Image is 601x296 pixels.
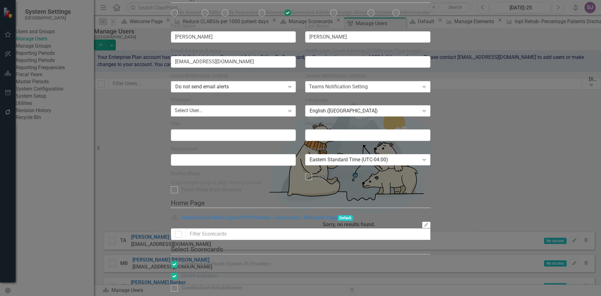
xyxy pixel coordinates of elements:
[182,273,217,280] div: QA/PI Activities
[337,9,367,15] span: Assign Group
[305,72,430,80] label: Teams Notification Setting
[171,198,430,208] legend: Home Page
[175,83,285,91] div: Do not send email alerts
[305,47,430,55] label: Notification Email Address (If Different Than Login)
[171,96,296,104] label: Manager
[182,261,270,268] div: CarolinaEast Heath System PI Priorities
[175,107,203,114] div: Select User...
[310,156,419,164] div: Eastern Standard Time (UTC-04:00)
[338,215,353,221] span: Default
[305,121,430,128] label: Phone Number
[171,23,296,30] label: First Name
[422,222,430,228] button: Please Save To Continue
[171,179,296,186] div: Drop images (png or jpeg) here to upload
[171,47,296,55] label: Email Address (Login)
[316,173,363,180] div: Send Welcome Email
[178,9,202,15] span: No Access
[208,9,222,15] span: Editor
[305,96,430,104] label: Language
[182,284,242,292] div: CarolinaEast Rehabilitation
[265,9,284,15] span: Browser
[186,228,430,240] input: Filter Scorecards
[399,9,430,15] span: Administrator
[171,146,296,153] label: Department
[229,9,259,15] span: By Scorecard
[182,215,338,221] a: CarolinaEast Heath System PI Priorities » Scorecard » Welcome Page
[171,72,296,80] label: Email Notification Setting
[171,121,296,128] label: Title
[374,9,393,15] span: Updater
[310,107,419,114] div: English ([GEOGRAPHIC_DATA])
[309,83,368,91] div: Teams Notification Setting
[305,23,430,30] label: Last Name
[291,9,330,15] span: Scorecard Admin
[171,170,296,178] label: Profile Photo
[305,146,430,153] label: Timezone
[171,245,430,254] legend: Select Scorecards
[182,186,242,194] div: Fetch Photo from Gravatar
